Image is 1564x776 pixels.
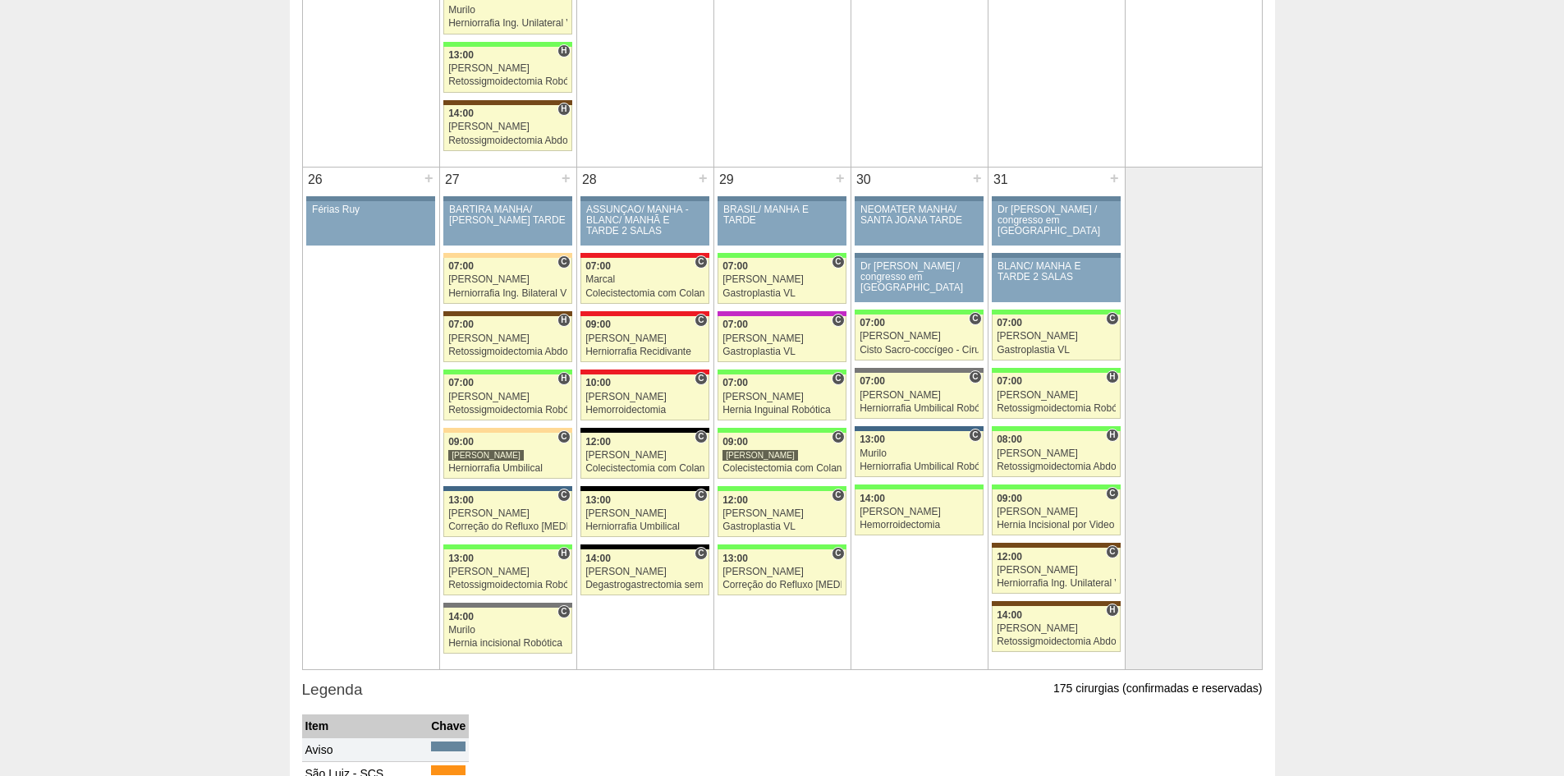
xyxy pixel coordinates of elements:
div: [PERSON_NAME] [585,450,704,461]
span: Hospital [557,44,570,57]
div: Key: BP Paulista [855,368,983,373]
div: Murilo [448,625,567,636]
div: Murilo [860,448,979,459]
div: Retossigmoidectomia Robótica [448,76,567,87]
span: Consultório [832,547,844,560]
div: Key: Santa Joana [992,601,1120,606]
a: C 13:00 [PERSON_NAME] Correção do Refluxo [MEDICAL_DATA] esofágico Robótico [718,549,846,595]
span: 09:00 [448,436,474,448]
th: Item [302,714,429,738]
div: Key: Santa Joana [443,100,571,105]
div: Key: Brasil [855,484,983,489]
div: Key: Brasil [718,486,846,491]
span: 13:00 [722,553,748,564]
span: 07:00 [585,260,611,272]
a: C 13:00 [PERSON_NAME] Herniorrafia Umbilical [580,491,709,537]
div: Key: São Luiz - SCS [431,765,466,775]
span: Hospital [557,314,570,327]
div: Herniorrafia Umbilical Robótica [860,403,979,414]
div: Hemorroidectomia [860,520,979,530]
a: Férias Ruy [306,201,434,246]
span: Consultório [695,430,707,443]
div: Key: Aviso [992,196,1120,201]
a: C 07:00 Marcal Colecistectomia com Colangiografia VL [580,258,709,304]
span: Hospital [557,547,570,560]
div: Herniorrafia Umbilical [448,463,567,474]
div: 31 [988,168,1014,192]
span: Hospital [1106,429,1118,442]
div: [PERSON_NAME] [448,122,567,132]
a: 14:00 [PERSON_NAME] Hemorroidectomia [855,489,983,535]
div: Cisto Sacro-coccígeo - Cirurgia [860,345,979,356]
div: Key: Brasil [443,544,571,549]
p: 175 cirurgias (confirmadas e reservadas) [1053,681,1262,696]
span: Consultório [969,370,981,383]
a: NEOMATER MANHÃ/ SANTA JOANA TARDE [855,201,983,246]
a: H 07:00 [PERSON_NAME] Retossigmoidectomia Abdominal VL [443,316,571,362]
a: C 12:00 [PERSON_NAME] Colecistectomia com Colangiografia VL [580,433,709,479]
span: 14:00 [448,108,474,119]
a: ASSUNÇÃO/ MANHÃ -BLANC/ MANHÃ E TARDE 2 SALAS [580,201,709,246]
span: 07:00 [722,260,748,272]
div: NEOMATER MANHÃ/ SANTA JOANA TARDE [860,204,978,226]
span: Consultório [557,489,570,502]
div: Key: Aviso [306,196,434,201]
span: Consultório [1106,545,1118,558]
div: Key: Aviso [580,196,709,201]
div: [PERSON_NAME] [722,392,842,402]
span: Consultório [695,547,707,560]
div: Herniorrafia Umbilical [585,521,704,532]
div: Key: Assunção [580,311,709,316]
div: Hernia Incisional por Video [997,520,1116,530]
div: Key: Aviso [992,253,1120,258]
div: Dr [PERSON_NAME] / congresso em [GEOGRAPHIC_DATA] [860,261,978,294]
div: Key: Assunção [580,370,709,374]
div: Gastroplastia VL [997,345,1116,356]
div: Key: Blanc [580,544,709,549]
div: [PERSON_NAME] [448,508,567,519]
span: Consultório [1106,487,1118,500]
div: [PERSON_NAME] [585,333,704,344]
a: C 09:00 [PERSON_NAME] Colecistectomia com Colangiografia VL [718,433,846,479]
div: [PERSON_NAME] [997,507,1116,517]
div: Key: Brasil [718,370,846,374]
div: [PERSON_NAME] [448,333,567,344]
span: Hospital [557,372,570,385]
div: [PERSON_NAME] [997,623,1116,634]
div: Hernia incisional Robótica [448,638,567,649]
a: BRASIL/ MANHÃ E TARDE [718,201,846,246]
a: C 07:00 [PERSON_NAME] Cisto Sacro-coccígeo - Cirurgia [855,315,983,360]
a: C 07:00 [PERSON_NAME] Herniorrafia Umbilical Robótica [855,373,983,419]
span: Consultório [695,255,707,269]
div: [PERSON_NAME] [585,392,704,402]
div: Herniorrafia Ing. Bilateral VL [448,288,567,299]
div: Key: São Luiz - Jabaquara [855,426,983,431]
div: Retossigmoidectomia Robótica [448,405,567,416]
div: Key: Brasil [443,370,571,374]
div: Key: Brasil [992,310,1120,315]
div: Key: Santa Joana [992,543,1120,548]
div: Herniorrafia Umbilical Robótica [860,461,979,472]
a: C 07:00 [PERSON_NAME] Gastroplastia VL [718,258,846,304]
a: H 08:00 [PERSON_NAME] Retossigmoidectomia Abdominal VL [992,431,1120,477]
div: [PERSON_NAME] [448,392,567,402]
div: [PERSON_NAME] [722,567,842,577]
div: Murilo [448,5,567,16]
span: 07:00 [860,317,885,328]
a: C 07:00 [PERSON_NAME] Herniorrafia Ing. Bilateral VL [443,258,571,304]
span: Consultório [557,430,570,443]
div: + [970,168,984,189]
div: Key: Brasil [718,544,846,549]
span: Consultório [832,430,844,443]
div: Key: Blanc [580,428,709,433]
div: 29 [714,168,740,192]
div: 27 [440,168,466,192]
div: + [559,168,573,189]
div: [PERSON_NAME] [722,449,798,461]
div: BARTIRA MANHÃ/ [PERSON_NAME] TARDE [449,204,566,226]
div: Key: Brasil [992,426,1120,431]
div: Retossigmoidectomia Abdominal VL [448,347,567,357]
span: 12:00 [997,551,1022,562]
div: BRASIL/ MANHÃ E TARDE [723,204,841,226]
span: Consultório [695,489,707,502]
